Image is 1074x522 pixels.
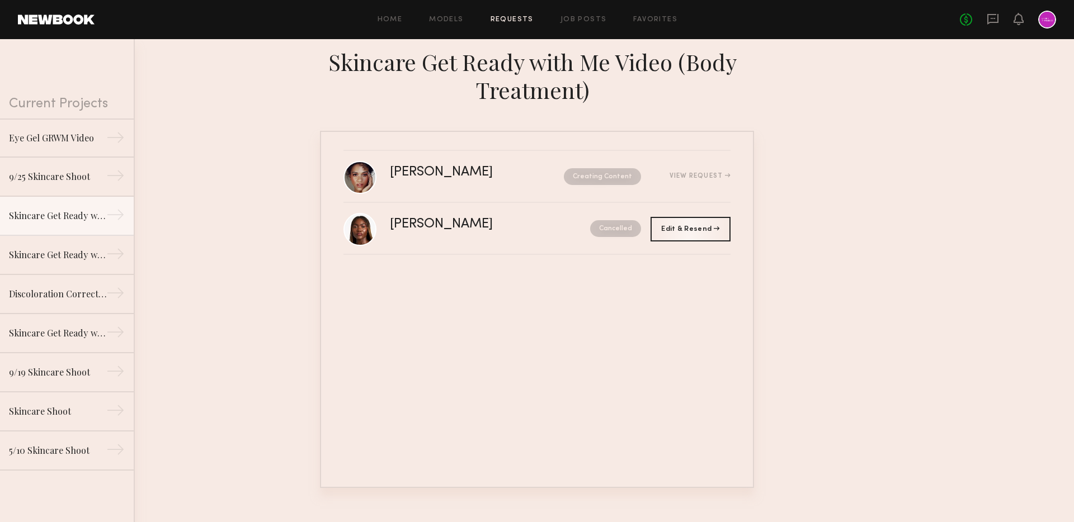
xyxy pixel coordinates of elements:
[106,245,125,267] div: →
[9,405,106,418] div: Skincare Shoot
[9,170,106,183] div: 9/25 Skincare Shoot
[429,16,463,23] a: Models
[343,203,731,255] a: [PERSON_NAME]Cancelled
[661,226,719,232] span: Edit & Resend
[9,248,106,262] div: Skincare Get Ready with Me Video (Eye Gel)
[106,362,125,385] div: →
[390,166,529,179] div: [PERSON_NAME]
[9,366,106,379] div: 9/19 Skincare Shoot
[106,440,125,463] div: →
[590,220,641,237] nb-request-status: Cancelled
[564,168,641,185] nb-request-status: Creating Content
[378,16,403,23] a: Home
[320,48,754,104] div: Skincare Get Ready with Me Video (Body Treatment)
[343,151,731,203] a: [PERSON_NAME]Creating ContentView Request
[9,287,106,301] div: Discoloration Correcting Serum GRWM Video
[106,129,125,151] div: →
[9,131,106,145] div: Eye Gel GRWM Video
[633,16,677,23] a: Favorites
[106,401,125,424] div: →
[106,284,125,306] div: →
[560,16,607,23] a: Job Posts
[106,167,125,189] div: →
[390,218,541,231] div: [PERSON_NAME]
[106,206,125,228] div: →
[106,323,125,345] div: →
[9,444,106,457] div: 5/10 Skincare Shoot
[491,16,534,23] a: Requests
[9,209,106,222] div: Skincare Get Ready with Me Video (Body Treatment)
[9,326,106,340] div: Skincare Get Ready with Me Video
[670,173,731,179] div: View Request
